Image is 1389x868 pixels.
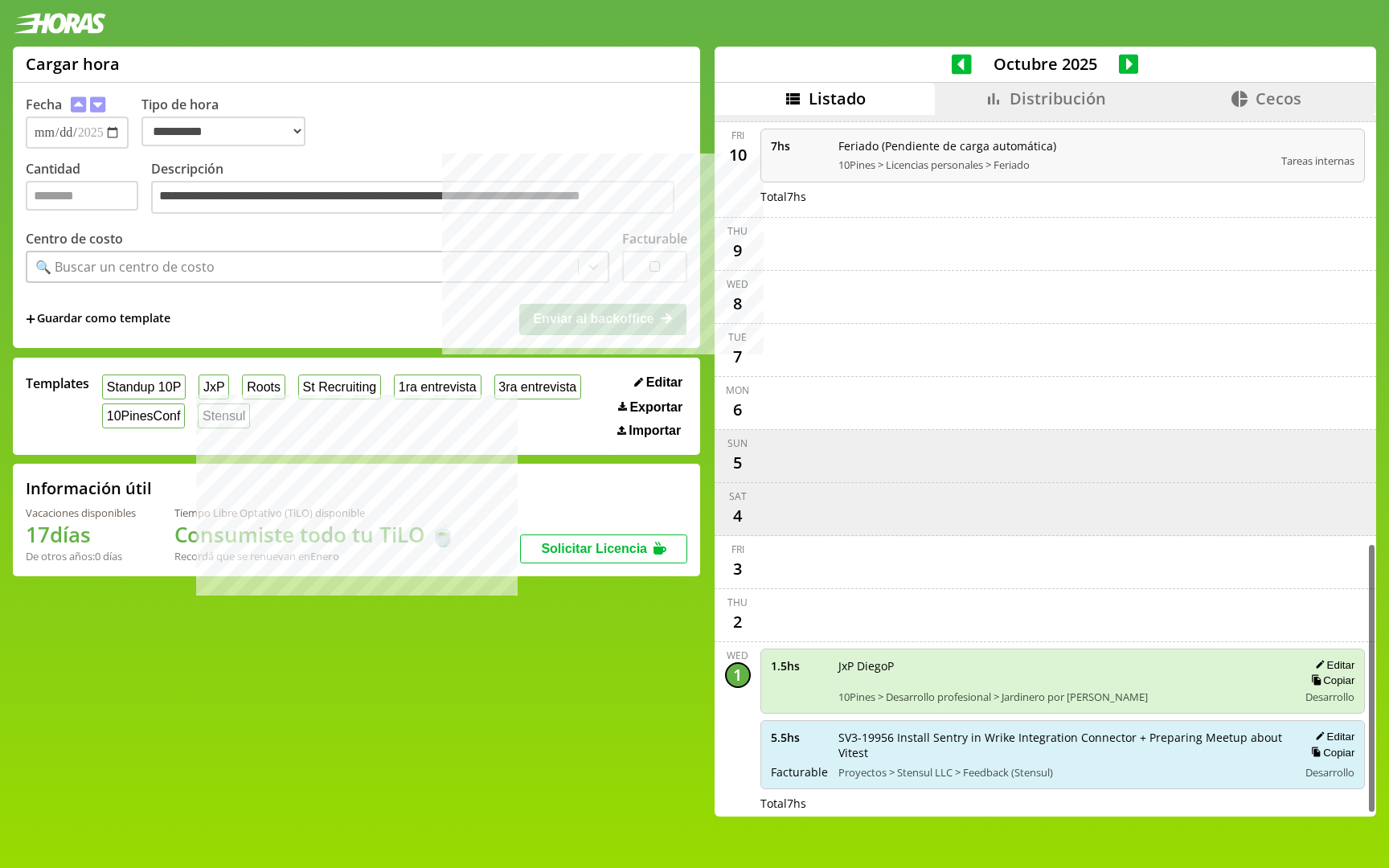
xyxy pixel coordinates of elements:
[394,375,481,399] button: 1ra entrevista
[725,291,751,317] div: 8
[26,310,35,328] span: +
[26,181,138,211] input: Cantidad
[629,400,682,415] span: Exportar
[520,534,687,563] button: Solicitar Licencia
[26,520,136,549] h1: 17 días
[541,542,647,555] span: Solicitar Licencia
[771,730,827,745] span: 5.5 hs
[629,424,681,438] span: Importar
[26,506,136,520] div: Vacaciones disponibles
[1310,658,1354,672] button: Editar
[727,224,748,238] div: Thu
[731,542,744,556] div: Fri
[731,129,744,142] div: Fri
[298,375,381,399] button: St Recruiting
[174,520,456,549] h1: Consumiste todo tu TiLO 🍵
[198,403,250,428] button: Stensul
[727,436,748,450] div: Sun
[725,344,751,370] div: 7
[1281,154,1354,168] span: Tareas internas
[1310,730,1354,743] button: Editar
[174,506,456,520] div: Tiempo Libre Optativo (TiLO) disponible
[141,96,318,149] label: Tipo de hora
[26,310,170,328] span: +Guardar como template
[1305,765,1354,780] span: Desarrollo
[1010,88,1106,109] span: Distribución
[35,258,215,276] div: 🔍 Buscar un centro de costo
[972,53,1119,75] span: Octubre 2025
[1256,88,1301,109] span: Cecos
[838,730,1288,760] span: SV3-19956 Install Sentry in Wrike Integration Connector + Preparing Meetup about Vitest
[141,117,305,146] select: Tipo de hora
[1306,746,1354,759] button: Copiar
[725,397,751,423] div: 6
[174,549,456,563] div: Recordá que se renuevan en
[838,765,1288,780] span: Proyectos > Stensul LLC > Feedback (Stensul)
[725,556,751,582] div: 3
[26,96,62,113] label: Fecha
[26,375,89,392] span: Templates
[715,115,1376,814] div: scrollable content
[725,609,751,635] div: 2
[1305,690,1354,704] span: Desarrollo
[725,142,751,168] div: 10
[771,138,827,154] span: 7 hs
[725,662,751,688] div: 1
[310,549,339,563] b: Enero
[727,649,748,662] div: Wed
[760,189,1366,204] div: Total 7 hs
[725,503,751,529] div: 4
[809,88,866,109] span: Listado
[494,375,582,399] button: 3ra entrevista
[728,330,747,344] div: Tue
[729,489,747,503] div: Sat
[151,160,687,219] label: Descripción
[26,160,151,219] label: Cantidad
[26,477,152,499] h2: Información útil
[727,277,748,291] div: Wed
[838,158,1271,172] span: 10Pines > Licencias personales > Feriado
[26,230,123,248] label: Centro de costo
[1306,674,1354,687] button: Copiar
[725,238,751,264] div: 9
[622,230,687,248] label: Facturable
[199,375,229,399] button: JxP
[26,549,136,563] div: De otros años: 0 días
[838,658,1288,674] span: JxP DiegoP
[838,690,1288,704] span: 10Pines > Desarrollo profesional > Jardinero por [PERSON_NAME]
[646,375,682,390] span: Editar
[151,181,674,215] textarea: Descripción
[613,399,687,416] button: Exportar
[771,658,827,674] span: 1.5 hs
[727,596,748,609] div: Thu
[629,375,687,391] button: Editar
[725,450,751,476] div: 5
[102,375,186,399] button: Standup 10P
[838,138,1271,154] span: Feriado (Pendiente de carga automática)
[26,53,120,75] h1: Cargar hora
[771,764,827,780] span: Facturable
[102,403,185,428] button: 10PinesConf
[726,383,749,397] div: Mon
[760,796,1366,811] div: Total 7 hs
[242,375,285,399] button: Roots
[13,13,106,34] img: logotipo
